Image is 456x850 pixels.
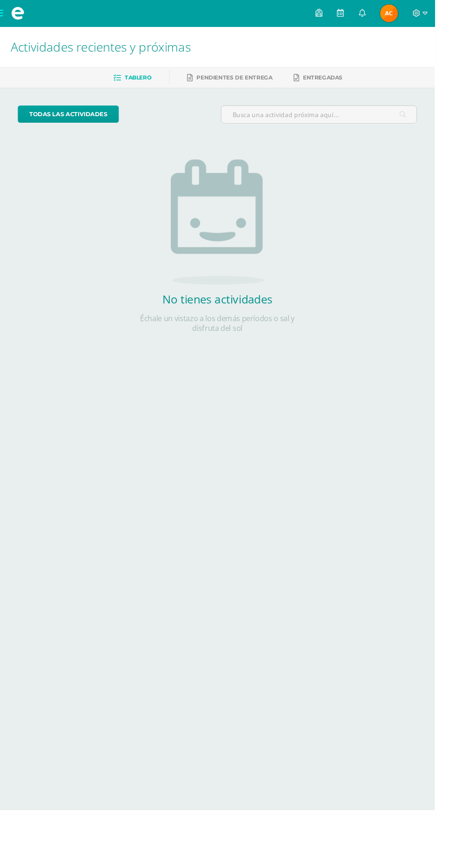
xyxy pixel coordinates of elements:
span: Entregadas [318,78,359,85]
a: Tablero [119,74,159,89]
a: Pendientes de entrega [196,74,286,89]
h2: No tienes actividades [135,306,321,322]
img: 2790451410765bad2b69e4316271b4d3.png [399,5,417,23]
img: no_activities.png [179,167,277,298]
a: Entregadas [308,74,359,89]
span: Actividades recientes y próximas [11,40,200,58]
a: todas las Actividades [19,111,125,129]
span: Tablero [131,78,159,85]
input: Busca una actividad próxima aquí... [232,111,437,129]
span: Pendientes de entrega [206,78,286,85]
p: Échale un vistazo a los demás períodos o sal y disfruta del sol [135,329,321,349]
